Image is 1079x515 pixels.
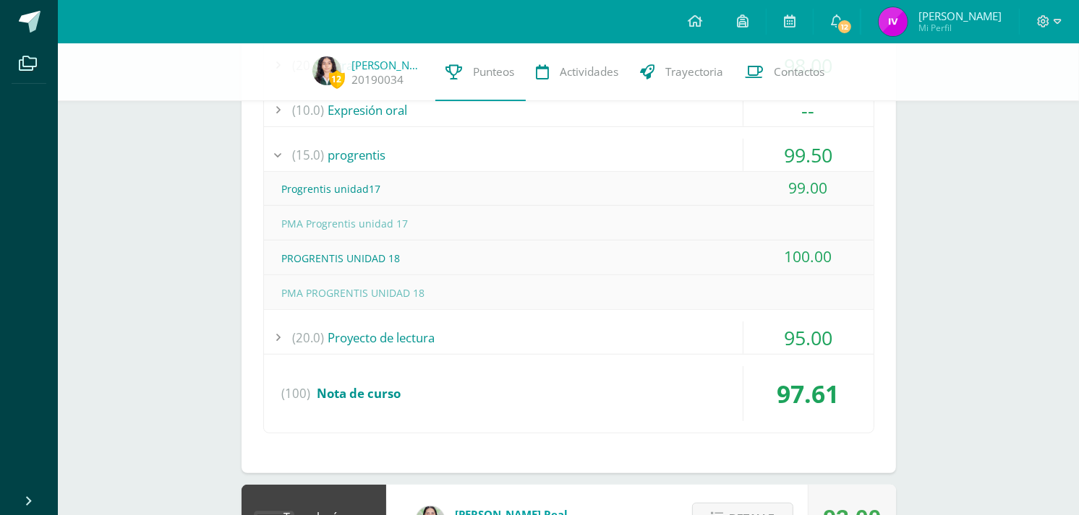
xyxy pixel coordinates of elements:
[264,173,874,205] div: Progrentis unidad17
[264,242,874,274] div: PROGRENTIS UNIDAD 18
[264,94,874,126] div: Expresión oral
[560,64,619,79] span: Actividades
[918,22,1002,34] span: Mi Perfil
[329,70,345,88] span: 12
[879,7,908,36] img: 63131e9f9ecefa68a367872e9c6fe8c2.png
[666,64,724,79] span: Trayectoria
[317,385,401,402] span: Nota de curso
[293,139,325,171] span: (15.0)
[837,19,853,35] span: 12
[918,9,1002,23] span: [PERSON_NAME]
[352,72,404,87] a: 20190034
[293,321,325,354] span: (20.0)
[264,139,874,171] div: progrentis
[743,94,874,126] div: --
[735,43,836,101] a: Contactos
[743,321,874,354] div: 95.00
[743,241,874,273] div: 100.00
[474,64,515,79] span: Punteos
[312,56,341,85] img: e484bfb8fca8785d6216b8c16235e2c5.png
[293,94,325,126] span: (10.0)
[264,207,874,240] div: PMA Progrentis unidad 17
[743,366,874,421] div: 97.61
[526,43,630,101] a: Actividades
[264,277,874,309] div: PMA PROGRENTIS UNIDAD 18
[743,139,874,171] div: 99.50
[352,58,425,72] a: [PERSON_NAME]
[743,172,874,204] div: 99.00
[282,366,311,421] span: (100)
[264,321,874,354] div: Proyecto de lectura
[775,64,825,79] span: Contactos
[435,43,526,101] a: Punteos
[630,43,735,101] a: Trayectoria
